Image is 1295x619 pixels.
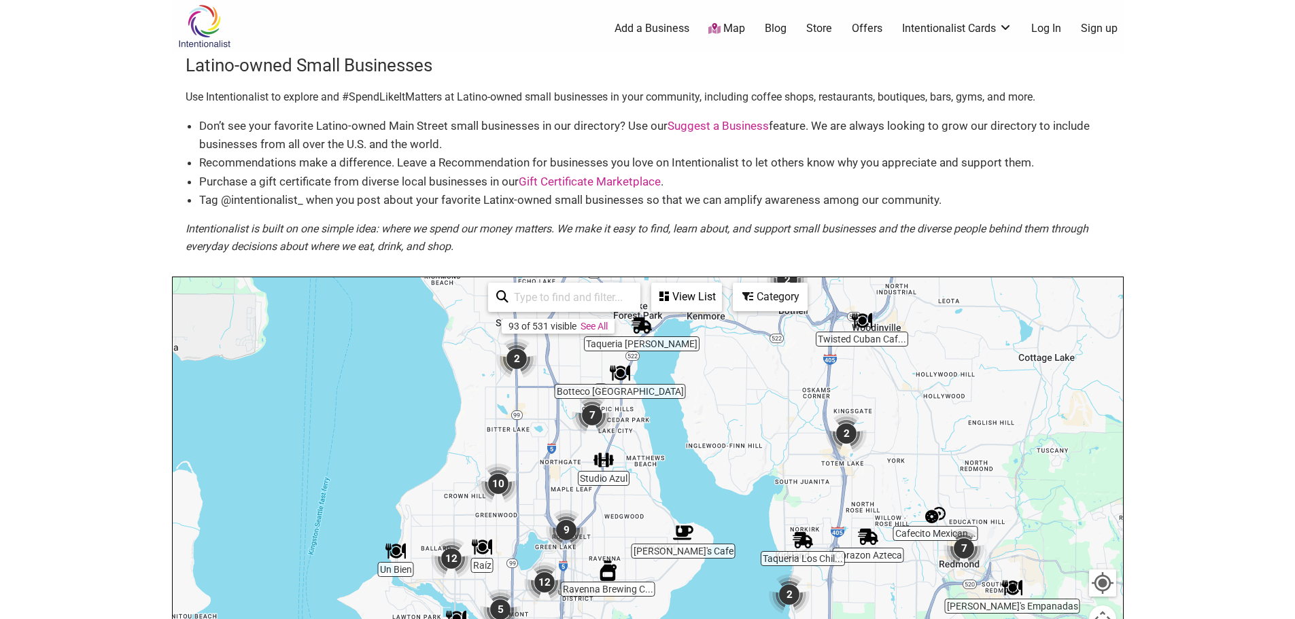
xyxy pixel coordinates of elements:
div: Un Bien [385,541,406,561]
li: Don’t see your favorite Latino-owned Main Street small businesses in our directory? Use our featu... [199,117,1110,154]
img: Intentionalist [172,4,237,48]
div: Cafecito Mexican Bakery [925,505,946,525]
a: Map [708,21,745,37]
div: 7 [572,395,612,436]
a: Blog [765,21,787,36]
a: Intentionalist Cards [902,21,1012,36]
a: Suggest a Business [668,119,769,132]
a: Log In [1031,21,1061,36]
div: 2 [826,413,867,454]
div: Rocky's Empanadas [1002,578,1022,598]
div: Ravenna Brewing Company [598,561,618,581]
li: Purchase a gift certificate from diverse local businesses in our . [199,173,1110,191]
a: Gift Certificate Marketplace [519,175,661,188]
div: Type to search and filter [488,283,640,312]
div: 9 [546,510,587,550]
h3: Latino-owned Small Businesses [186,53,1110,77]
em: Intentionalist is built on one simple idea: where we spend our money matters. We make it easy to ... [186,222,1088,253]
div: Raíz [472,537,492,557]
li: Recommendations make a difference. Leave a Recommendation for businesses you love on Intentionali... [199,154,1110,172]
div: See a list of the visible businesses [651,283,722,312]
div: 93 of 531 visible [508,321,576,332]
div: Twisted Cuban Cafe & Bar [852,311,872,331]
div: Corazon Azteca [858,527,878,547]
p: Use Intentionalist to explore and #SpendLikeItMatters at Latino-owned small businesses in your co... [186,88,1110,106]
a: Offers [852,21,882,36]
button: Your Location [1089,569,1116,597]
div: 2 [769,574,810,615]
a: Sign up [1081,21,1118,36]
div: View List [653,284,721,310]
div: 7 [944,528,984,569]
div: Botteco Brazil [610,363,630,383]
div: 10 [478,463,519,504]
a: See All [581,321,608,332]
div: 2 [496,338,537,379]
a: Add a Business [615,21,689,36]
input: Type to find and filter... [508,284,632,311]
div: Taqueria Los Chilangos [793,530,813,550]
div: 12 [524,562,565,603]
div: Filter by category [733,283,808,311]
a: Store [806,21,832,36]
div: 2 [767,260,808,300]
div: 12 [431,538,472,579]
div: Category [734,284,806,310]
li: Tag @intentionalist_ when you post about your favorite Latinx-owned small businesses so that we c... [199,191,1110,209]
div: Taqueria Toñita [632,315,652,336]
div: Studio Azul [593,450,614,470]
div: Willy's Cafe [673,523,693,543]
